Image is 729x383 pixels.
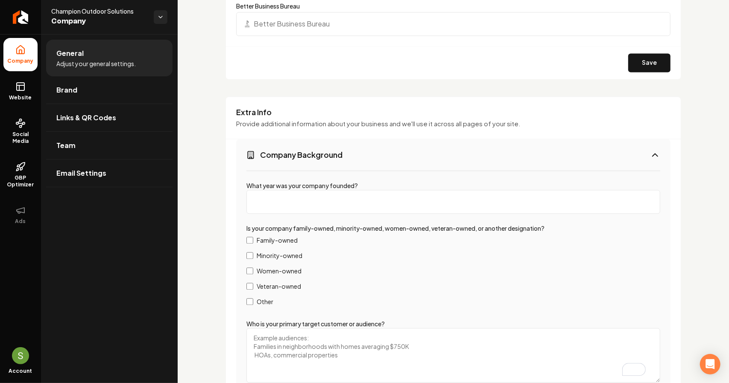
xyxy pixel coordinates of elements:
[51,7,147,15] span: Champion Outdoor Solutions
[46,76,173,104] a: Brand
[246,224,545,232] label: Is your company family-owned, minority-owned, women-owned, veteran-owned, or another designation?
[257,267,302,275] span: Women-owned
[236,119,670,129] p: Provide additional information about your business and we'll use it across all pages of your site.
[236,107,670,117] h3: Extra Info
[3,174,38,188] span: GBP Optimizer
[246,252,253,259] input: Minority-owned
[9,368,32,374] span: Account
[246,320,385,328] label: Who is your primary target customer or audience?
[246,237,253,244] input: Family-owned
[12,347,29,364] img: Sales Champion
[46,132,173,159] a: Team
[260,149,343,160] h3: Company Background
[56,113,116,123] span: Links & QR Codes
[13,10,29,24] img: Rebolt Logo
[56,48,84,58] span: General
[3,75,38,108] a: Website
[46,104,173,131] a: Links & QR Codes
[257,251,302,260] span: Minority-owned
[236,12,670,36] input: Better Business Bureau
[56,59,136,68] span: Adjust your general settings.
[3,111,38,151] a: Social Media
[51,15,147,27] span: Company
[3,198,38,232] button: Ads
[6,94,35,101] span: Website
[257,282,301,290] span: Veteran-owned
[257,236,298,244] span: Family-owned
[3,155,38,195] a: GBP Optimizer
[246,328,660,383] textarea: To enrich screen reader interactions, please activate Accessibility in Grammarly extension settings
[12,218,29,225] span: Ads
[246,298,253,305] input: Other
[4,58,37,64] span: Company
[246,267,253,274] input: Women-owned
[46,160,173,187] a: Email Settings
[700,354,720,374] div: Open Intercom Messenger
[56,85,77,95] span: Brand
[628,53,670,72] button: Save
[257,297,273,306] span: Other
[56,140,76,151] span: Team
[236,2,670,10] label: Better Business Bureau
[12,347,29,364] button: Open user button
[56,168,106,178] span: Email Settings
[236,139,670,170] button: Company Background
[3,131,38,145] span: Social Media
[246,283,253,290] input: Veteran-owned
[246,182,358,189] label: What year was your company founded?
